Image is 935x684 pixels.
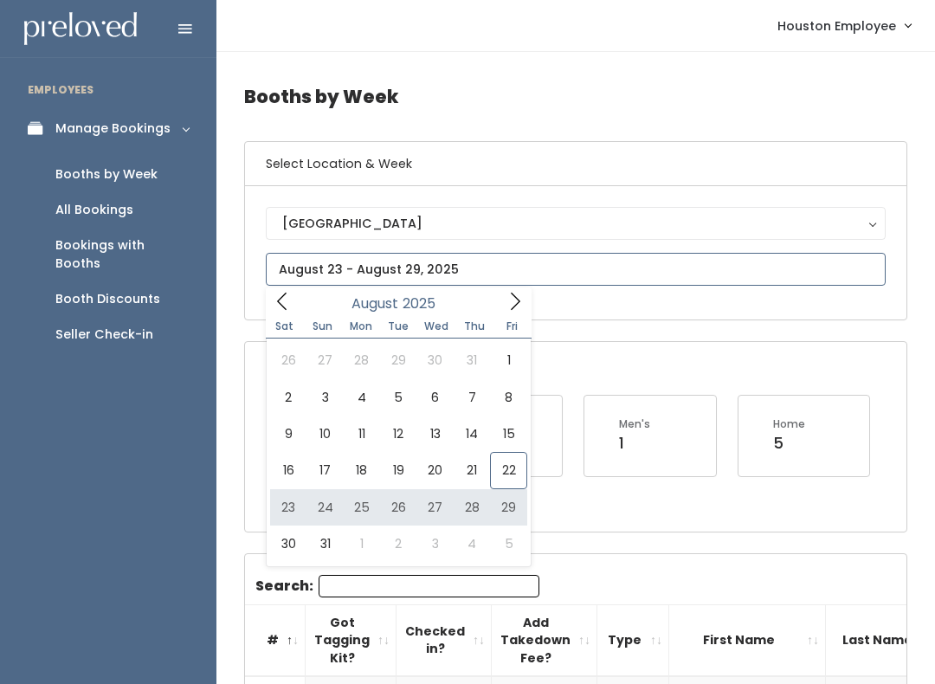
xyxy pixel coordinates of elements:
[380,526,416,562] span: September 2, 2025
[344,416,380,452] span: August 11, 2025
[306,604,397,676] th: Got Tagging Kit?: activate to sort column ascending
[490,416,526,452] span: August 15, 2025
[244,73,907,120] h4: Booths by Week
[380,452,416,488] span: August 19, 2025
[777,16,896,35] span: Houston Employee
[270,379,306,416] span: August 2, 2025
[417,342,454,378] span: July 30, 2025
[454,416,490,452] span: August 14, 2025
[760,7,928,44] a: Houston Employee
[319,575,539,597] input: Search:
[266,253,886,286] input: August 23 - August 29, 2025
[597,604,669,676] th: Type: activate to sort column ascending
[417,452,454,488] span: August 20, 2025
[270,416,306,452] span: August 9, 2025
[266,321,304,332] span: Sat
[493,321,532,332] span: Fri
[417,321,455,332] span: Wed
[245,142,906,186] h6: Select Location & Week
[619,416,650,432] div: Men's
[490,526,526,562] span: September 5, 2025
[270,526,306,562] span: August 30, 2025
[24,12,137,46] img: preloved logo
[454,452,490,488] span: August 21, 2025
[454,342,490,378] span: July 31, 2025
[306,416,343,452] span: August 10, 2025
[304,321,342,332] span: Sun
[351,297,398,311] span: August
[398,293,450,314] input: Year
[669,604,826,676] th: First Name: activate to sort column ascending
[270,342,306,378] span: July 26, 2025
[245,604,306,676] th: #: activate to sort column descending
[490,342,526,378] span: August 1, 2025
[379,321,417,332] span: Tue
[380,489,416,526] span: August 26, 2025
[270,489,306,526] span: August 23, 2025
[490,452,526,488] span: August 22, 2025
[270,452,306,488] span: August 16, 2025
[454,526,490,562] span: September 4, 2025
[55,119,171,138] div: Manage Bookings
[344,342,380,378] span: July 28, 2025
[344,379,380,416] span: August 4, 2025
[490,489,526,526] span: August 29, 2025
[306,342,343,378] span: July 27, 2025
[380,342,416,378] span: July 29, 2025
[55,236,189,273] div: Bookings with Booths
[454,489,490,526] span: August 28, 2025
[306,489,343,526] span: August 24, 2025
[619,432,650,455] div: 1
[490,379,526,416] span: August 8, 2025
[55,165,158,184] div: Booths by Week
[417,379,454,416] span: August 6, 2025
[455,321,493,332] span: Thu
[306,379,343,416] span: August 3, 2025
[454,379,490,416] span: August 7, 2025
[344,489,380,526] span: August 25, 2025
[773,432,805,455] div: 5
[342,321,380,332] span: Mon
[55,201,133,219] div: All Bookings
[492,604,597,676] th: Add Takedown Fee?: activate to sort column ascending
[380,379,416,416] span: August 5, 2025
[380,416,416,452] span: August 12, 2025
[306,526,343,562] span: August 31, 2025
[344,452,380,488] span: August 18, 2025
[773,416,805,432] div: Home
[397,604,492,676] th: Checked in?: activate to sort column ascending
[417,489,454,526] span: August 27, 2025
[255,575,539,597] label: Search:
[55,326,153,344] div: Seller Check-in
[282,214,869,233] div: [GEOGRAPHIC_DATA]
[344,526,380,562] span: September 1, 2025
[55,290,160,308] div: Booth Discounts
[417,416,454,452] span: August 13, 2025
[417,526,454,562] span: September 3, 2025
[266,207,886,240] button: [GEOGRAPHIC_DATA]
[306,452,343,488] span: August 17, 2025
